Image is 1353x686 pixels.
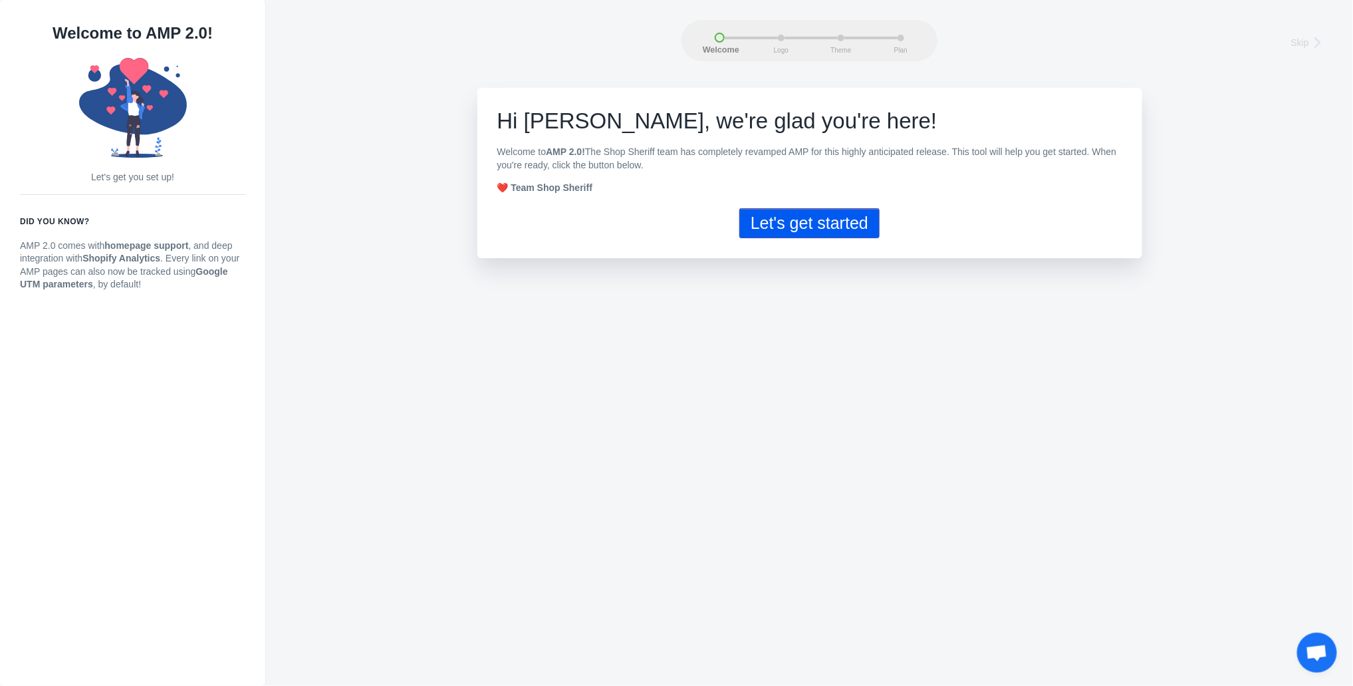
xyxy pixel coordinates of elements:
h1: e're glad you're here! [497,108,1122,134]
span: Logo [765,47,798,54]
h6: Did you know? [20,215,245,228]
a: Skip [1291,33,1330,51]
button: Let's get started [739,208,880,238]
strong: Google UTM parameters [20,266,228,290]
p: AMP 2.0 comes with , and deep integration with . Every link on your AMP pages can also now be tra... [20,240,245,291]
strong: homepage support [104,240,188,251]
b: AMP 2.0! [546,146,585,157]
span: Skip [1291,36,1309,49]
span: Hi [PERSON_NAME], w [497,108,733,133]
span: Theme [824,47,858,54]
p: Let's get you set up! [20,171,245,184]
strong: ❤️ Team Shop Sheriff [497,182,593,193]
strong: Shopify Analytics [82,253,160,263]
span: Plan [884,47,918,54]
div: Open chat [1297,633,1337,673]
span: Welcome [703,46,736,55]
p: Welcome to The Shop Sheriff team has completely revamped AMP for this highly anticipated release.... [497,146,1122,172]
h1: Welcome to AMP 2.0! [20,20,245,47]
